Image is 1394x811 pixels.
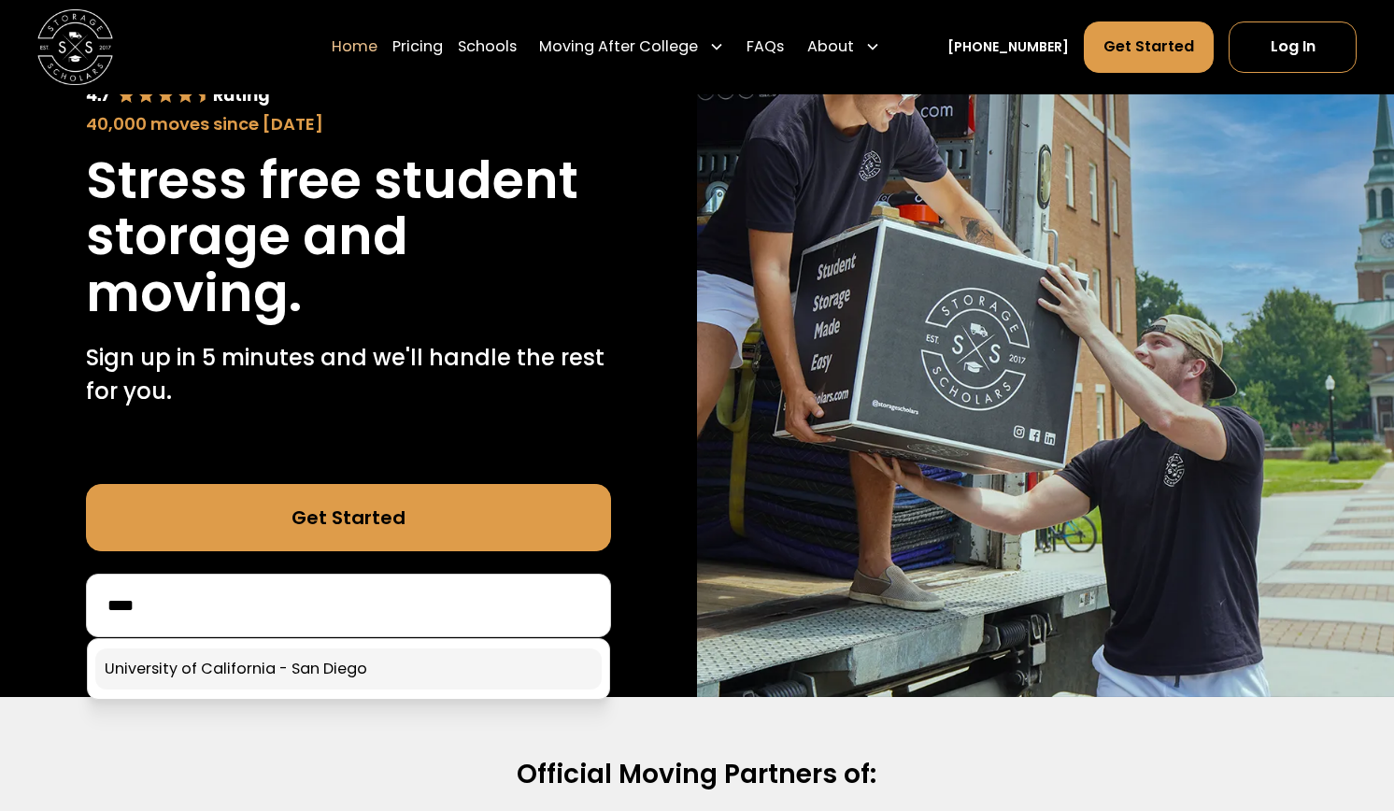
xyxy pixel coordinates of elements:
h1: Stress free student storage and moving. [86,152,612,322]
a: Pricing [392,21,443,73]
a: FAQs [747,21,784,73]
div: About [807,36,854,58]
img: Storage Scholars main logo [37,9,112,84]
h2: Official Moving Partners of: [96,757,1298,791]
a: home [37,9,112,84]
div: Moving After College [539,36,698,58]
a: Log In [1229,21,1357,72]
p: Sign up in 5 minutes and we'll handle the rest for you. [86,341,612,408]
div: About [799,21,887,73]
a: Schools [458,21,517,73]
div: Moving After College [532,21,732,73]
a: Home [332,21,377,73]
div: 40,000 moves since [DATE] [86,111,612,136]
a: Get Started [1084,21,1214,72]
a: Get Started [86,484,612,551]
a: [PHONE_NUMBER] [947,37,1069,57]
